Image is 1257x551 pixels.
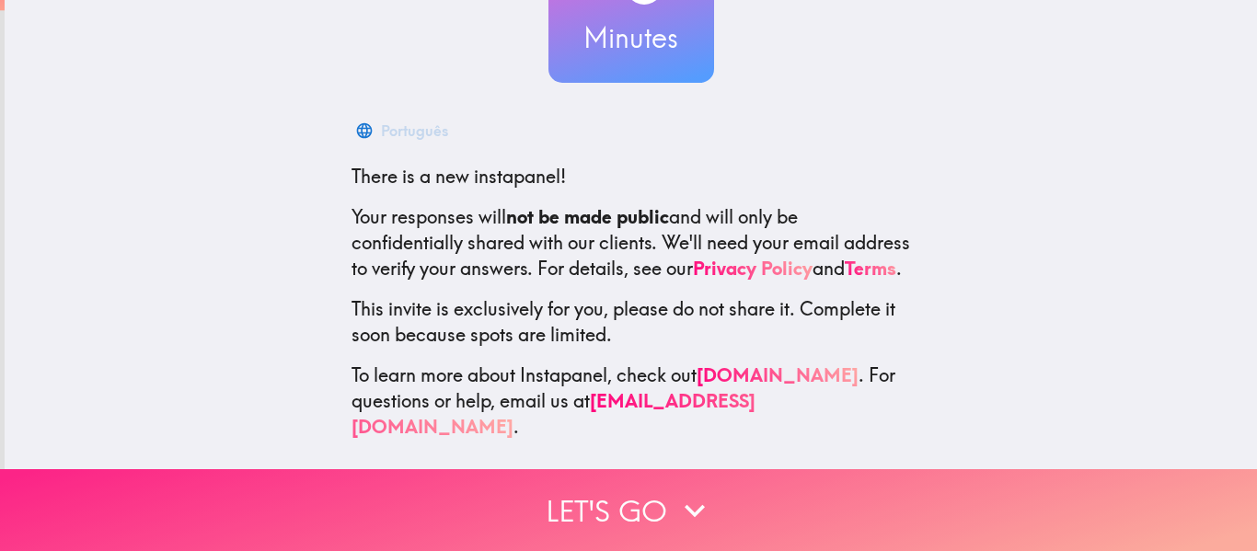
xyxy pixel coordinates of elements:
h3: Minutes [548,18,714,57]
p: This invite is exclusively for you, please do not share it. Complete it soon because spots are li... [352,296,911,348]
p: To learn more about Instapanel, check out . For questions or help, email us at . [352,362,911,440]
p: Your responses will and will only be confidentially shared with our clients. We'll need your emai... [352,204,911,281]
a: Privacy Policy [693,257,813,280]
a: Terms [845,257,896,280]
b: not be made public [506,205,669,228]
button: Português [352,112,456,149]
div: Português [381,118,448,143]
a: [DOMAIN_NAME] [697,363,859,386]
a: [EMAIL_ADDRESS][DOMAIN_NAME] [352,389,755,438]
span: There is a new instapanel! [352,165,566,188]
